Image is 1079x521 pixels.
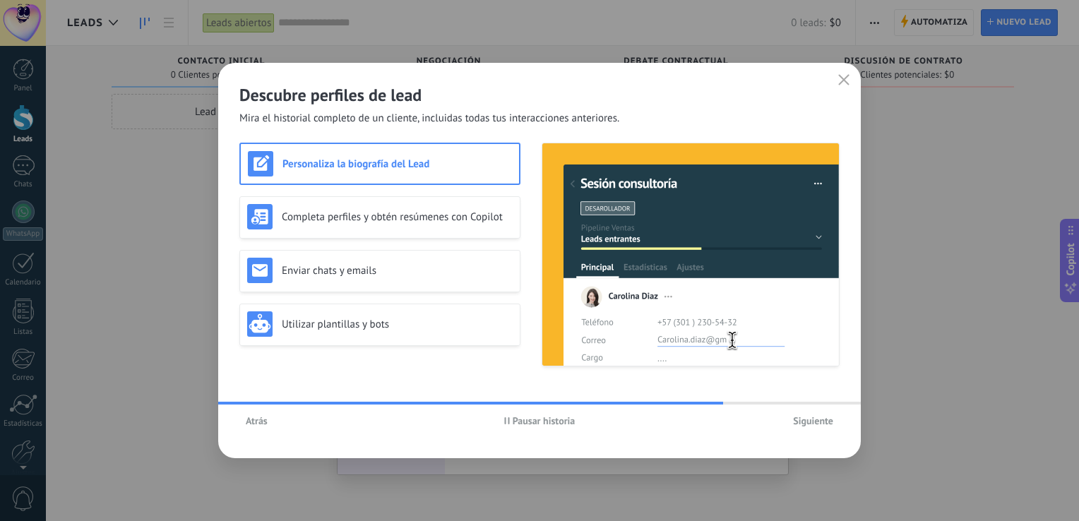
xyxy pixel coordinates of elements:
button: Siguiente [787,410,840,431]
span: Atrás [246,416,268,426]
h3: Enviar chats y emails [282,264,513,277]
span: Pausar historia [513,416,576,426]
span: Mira el historial completo de un cliente, incluidas todas tus interacciones anteriores. [239,112,619,126]
h3: Personaliza la biografía del Lead [282,157,512,171]
button: Atrás [239,410,274,431]
h3: Completa perfiles y obtén resúmenes con Copilot [282,210,513,224]
h3: Utilizar plantillas y bots [282,318,513,331]
button: Pausar historia [498,410,582,431]
span: Siguiente [793,416,833,426]
h2: Descubre perfiles de lead [239,84,840,106]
